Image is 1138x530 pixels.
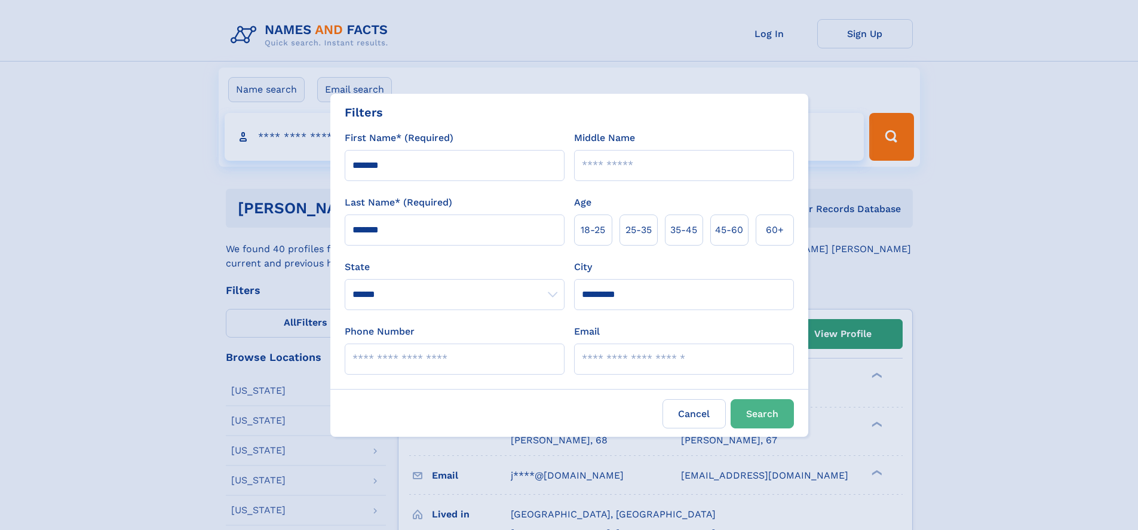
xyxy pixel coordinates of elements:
[345,195,452,210] label: Last Name* (Required)
[670,223,697,237] span: 35‑45
[345,131,453,145] label: First Name* (Required)
[574,324,600,339] label: Email
[345,103,383,121] div: Filters
[581,223,605,237] span: 18‑25
[662,399,726,428] label: Cancel
[731,399,794,428] button: Search
[574,260,592,274] label: City
[345,260,565,274] label: State
[345,324,415,339] label: Phone Number
[625,223,652,237] span: 25‑35
[715,223,743,237] span: 45‑60
[766,223,784,237] span: 60+
[574,131,635,145] label: Middle Name
[574,195,591,210] label: Age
